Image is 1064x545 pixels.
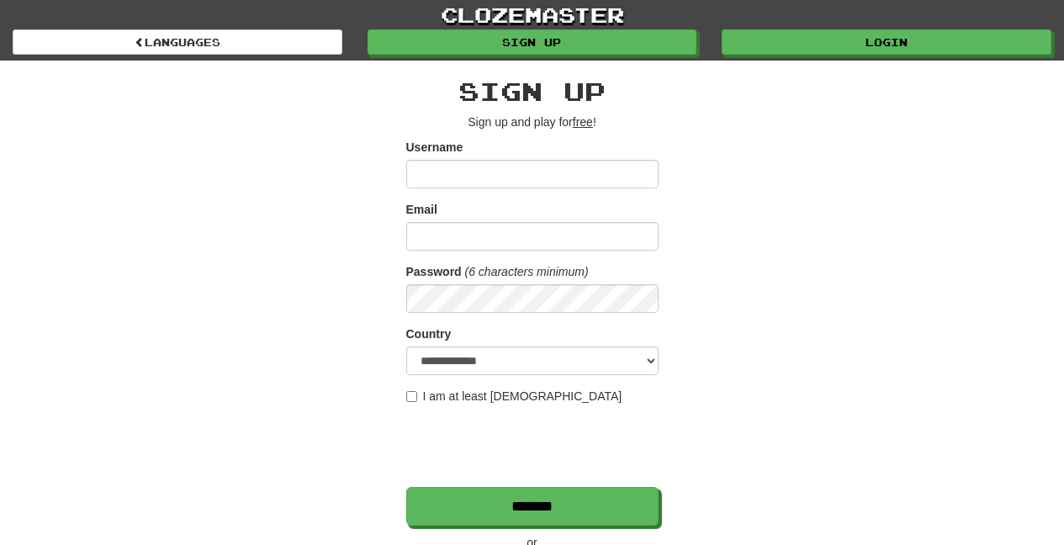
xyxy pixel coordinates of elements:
label: Password [406,263,462,280]
label: I am at least [DEMOGRAPHIC_DATA] [406,388,622,405]
u: free [573,115,593,129]
label: Username [406,139,463,156]
label: Country [406,325,452,342]
a: Sign up [368,29,697,55]
p: Sign up and play for ! [406,114,659,130]
a: Login [722,29,1051,55]
label: Email [406,201,437,218]
em: (6 characters minimum) [465,265,589,278]
iframe: reCAPTCHA [406,413,662,479]
a: Languages [13,29,342,55]
input: I am at least [DEMOGRAPHIC_DATA] [406,391,417,402]
h2: Sign up [406,77,659,105]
